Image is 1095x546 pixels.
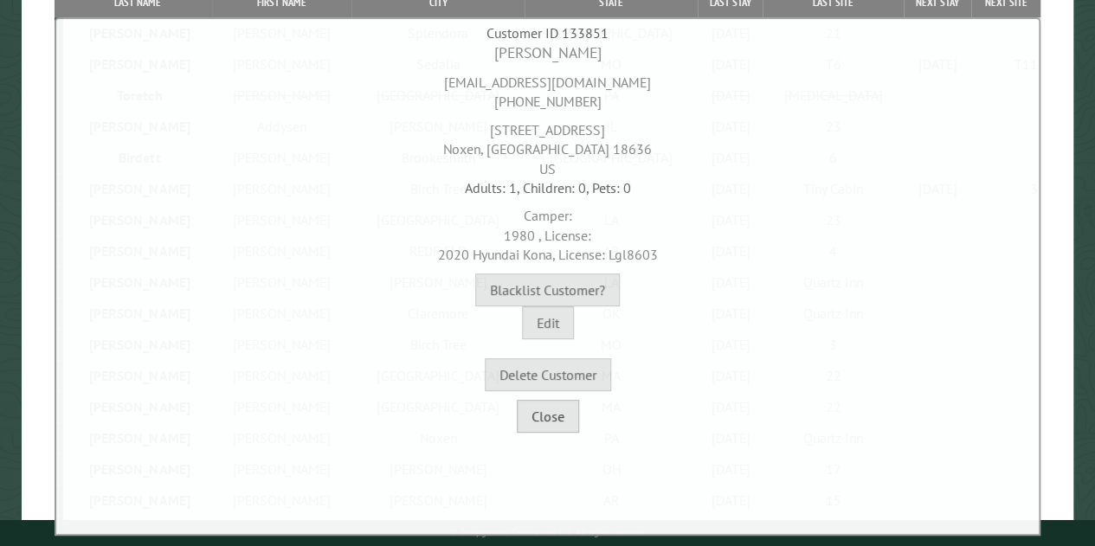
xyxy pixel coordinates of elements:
div: [PERSON_NAME] [61,42,1034,64]
span: 2020 Hyundai Kona, License: Lgl8603 [438,246,658,263]
span: 1980 , License: [504,227,591,244]
div: Customer ID 133851 [61,23,1034,42]
div: Adults: 1, Children: 0, Pets: 0 [61,178,1034,197]
button: Close [517,400,579,433]
button: Blacklist Customer? [475,273,620,306]
button: Edit [522,306,574,339]
div: [STREET_ADDRESS] Noxen, [GEOGRAPHIC_DATA] 18636 US [61,112,1034,178]
button: Delete Customer [485,358,611,391]
div: [EMAIL_ADDRESS][DOMAIN_NAME] [PHONE_NUMBER] [61,64,1034,112]
small: © Campground Commander LLC. All rights reserved. [449,527,645,538]
div: Camper: [61,197,1034,264]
